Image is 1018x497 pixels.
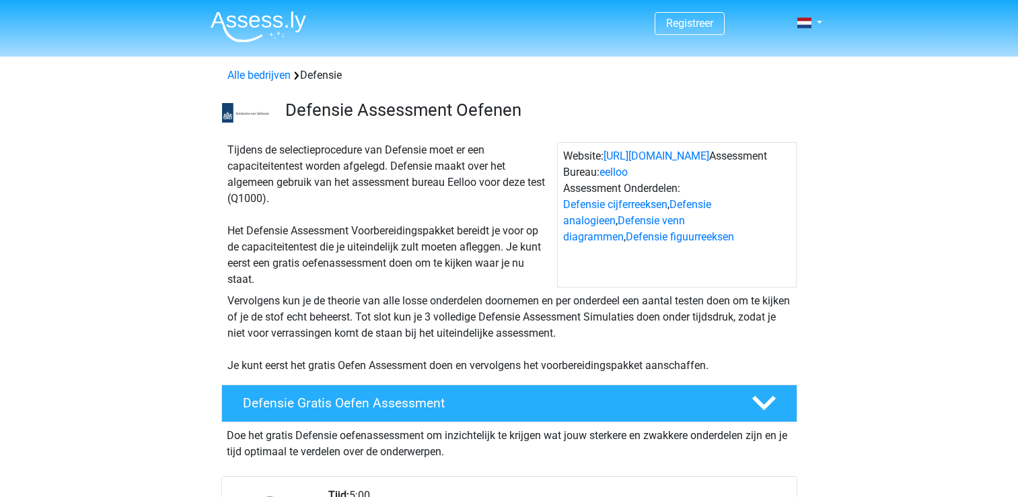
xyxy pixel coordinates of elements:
a: [URL][DOMAIN_NAME] [604,150,709,162]
div: Doe het gratis Defensie oefenassessment om inzichtelijk te krijgen wat jouw sterkere en zwakkere ... [221,422,797,460]
a: Defensie analogieen [563,198,711,227]
a: eelloo [599,166,628,178]
a: Defensie venn diagrammen [563,214,685,243]
a: Alle bedrijven [227,69,291,81]
div: Website: Assessment Bureau: Assessment Onderdelen: , , , [557,142,797,288]
a: Defensie figuurreeksen [626,230,734,243]
div: Tijdens de selectieprocedure van Defensie moet er een capaciteitentest worden afgelegd. Defensie ... [222,142,557,288]
a: Registreer [666,17,713,30]
a: Defensie Gratis Oefen Assessment [216,385,803,422]
h4: Defensie Gratis Oefen Assessment [243,395,730,411]
img: Assessly [211,11,306,42]
a: Defensie cijferreeksen [563,198,667,211]
div: Defensie [222,67,797,84]
div: Vervolgens kun je de theorie van alle losse onderdelen doornemen en per onderdeel een aantal test... [222,293,797,374]
h3: Defensie Assessment Oefenen [285,100,787,121]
